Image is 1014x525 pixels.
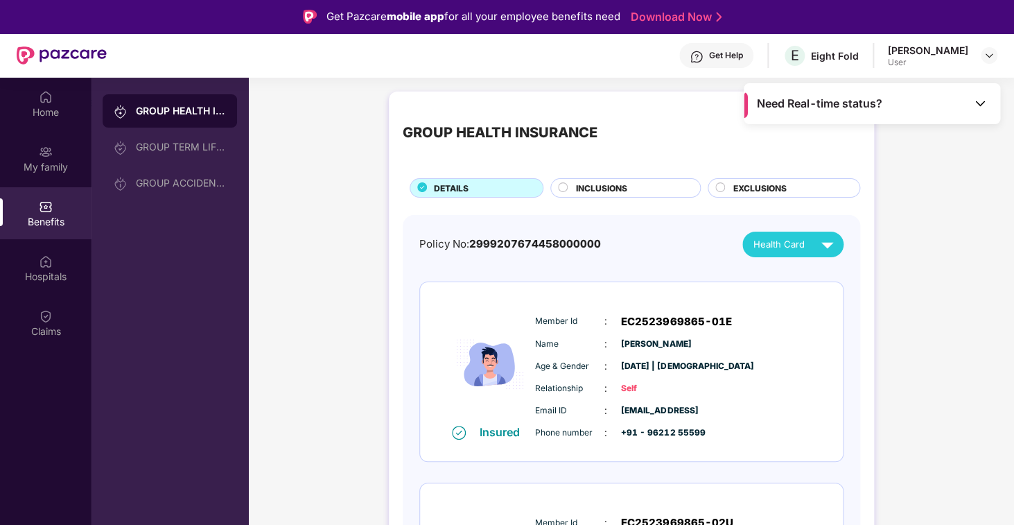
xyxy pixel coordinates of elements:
img: Logo [303,10,317,24]
span: : [604,336,607,352]
div: Get Pazcare for all your employee benefits need [326,8,620,25]
span: EXCLUSIONS [733,182,787,195]
div: GROUP ACCIDENTAL INSURANCE [136,178,226,189]
div: Policy No: [419,236,601,252]
img: New Pazcare Logo [17,46,107,64]
span: Relationship [535,382,604,395]
span: [EMAIL_ADDRESS] [621,404,690,418]
img: svg+xml;base64,PHN2ZyB3aWR0aD0iMjAiIGhlaWdodD0iMjAiIHZpZXdCb3g9IjAgMCAyMCAyMCIgZmlsbD0ibm9uZSIgeG... [114,177,128,191]
strong: mobile app [387,10,444,23]
div: Eight Fold [811,49,859,62]
span: : [604,403,607,418]
span: E [791,47,799,64]
div: [PERSON_NAME] [888,44,968,57]
img: svg+xml;base64,PHN2ZyBpZD0iSGVscC0zMngzMiIgeG1sbnM9Imh0dHA6Ly93d3cudzMub3JnLzIwMDAvc3ZnIiB3aWR0aD... [690,50,703,64]
span: Self [621,382,690,395]
img: Toggle Icon [973,96,987,110]
span: : [604,425,607,440]
span: : [604,359,607,374]
img: svg+xml;base64,PHN2ZyBpZD0iQ2xhaW0iIHhtbG5zPSJodHRwOi8vd3d3LnczLm9yZy8yMDAwL3N2ZyIgd2lkdGg9IjIwIi... [39,309,53,323]
span: [PERSON_NAME] [621,338,690,351]
span: Name [535,338,604,351]
img: svg+xml;base64,PHN2ZyB4bWxucz0iaHR0cDovL3d3dy53My5vcmcvMjAwMC9zdmciIHdpZHRoPSIxNiIgaGVpZ2h0PSIxNi... [452,426,466,440]
span: Age & Gender [535,360,604,373]
span: Health Card [753,237,805,252]
div: Get Help [709,50,743,61]
div: GROUP HEALTH INSURANCE [403,122,597,144]
span: Need Real-time status? [757,96,882,111]
img: svg+xml;base64,PHN2ZyB3aWR0aD0iMjAiIGhlaWdodD0iMjAiIHZpZXdCb3g9IjAgMCAyMCAyMCIgZmlsbD0ibm9uZSIgeG... [114,141,128,155]
div: Insured [480,425,528,439]
span: Phone number [535,427,604,440]
img: svg+xml;base64,PHN2ZyB3aWR0aD0iMjAiIGhlaWdodD0iMjAiIHZpZXdCb3g9IjAgMCAyMCAyMCIgZmlsbD0ibm9uZSIgeG... [114,105,128,119]
img: svg+xml;base64,PHN2ZyBpZD0iRHJvcGRvd24tMzJ4MzIiIHhtbG5zPSJodHRwOi8vd3d3LnczLm9yZy8yMDAwL3N2ZyIgd2... [984,50,995,61]
img: svg+xml;base64,PHN2ZyBpZD0iSG9tZSIgeG1sbnM9Imh0dHA6Ly93d3cudzMub3JnLzIwMDAvc3ZnIiB3aWR0aD0iMjAiIG... [39,90,53,104]
div: User [888,57,968,68]
span: [DATE] | [DEMOGRAPHIC_DATA] [621,360,690,373]
img: svg+xml;base64,PHN2ZyBpZD0iQmVuZWZpdHMiIHhtbG5zPSJodHRwOi8vd3d3LnczLm9yZy8yMDAwL3N2ZyIgd2lkdGg9Ij... [39,200,53,214]
img: Stroke [716,10,722,24]
a: Download Now [631,10,717,24]
div: GROUP TERM LIFE INSURANCE [136,141,226,153]
img: svg+xml;base64,PHN2ZyB4bWxucz0iaHR0cDovL3d3dy53My5vcmcvMjAwMC9zdmciIHZpZXdCb3g9IjAgMCAyNCAyNCIgd2... [815,232,839,257]
span: +91 - 96212 55599 [621,427,690,440]
span: Email ID [535,404,604,418]
button: Health Card [742,232,843,257]
span: : [604,313,607,329]
span: : [604,381,607,396]
img: svg+xml;base64,PHN2ZyBpZD0iSG9zcGl0YWxzIiB4bWxucz0iaHR0cDovL3d3dy53My5vcmcvMjAwMC9zdmciIHdpZHRoPS... [39,255,53,268]
span: Member Id [535,315,604,328]
img: svg+xml;base64,PHN2ZyB3aWR0aD0iMjAiIGhlaWdodD0iMjAiIHZpZXdCb3g9IjAgMCAyMCAyMCIgZmlsbD0ibm9uZSIgeG... [39,145,53,159]
span: INCLUSIONS [576,182,627,195]
span: EC2523969865-01E [621,313,731,330]
span: 2999207674458000000 [469,237,601,250]
span: DETAILS [434,182,469,195]
div: GROUP HEALTH INSURANCE [136,104,226,118]
img: icon [448,304,532,424]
